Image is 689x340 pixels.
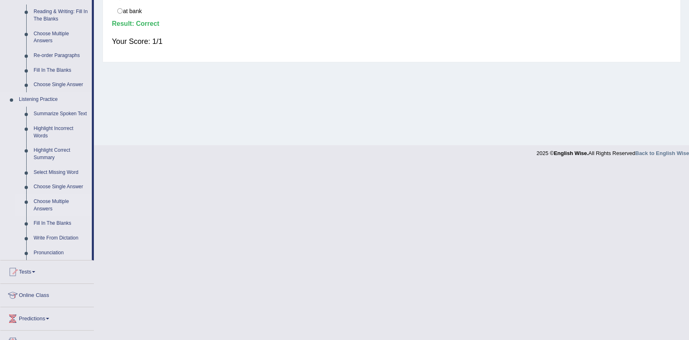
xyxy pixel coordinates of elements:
[30,180,92,194] a: Choose Single Answer
[554,150,588,156] strong: English Wise.
[30,143,92,165] a: Highlight Correct Summary
[112,20,671,27] h4: Result:
[30,48,92,63] a: Re-order Paragraphs
[30,27,92,48] a: Choose Multiple Answers
[0,307,94,328] a: Predictions
[15,92,92,107] a: Listening Practice
[30,216,92,231] a: Fill In The Blanks
[0,260,94,281] a: Tests
[30,63,92,78] a: Fill In The Blanks
[537,145,689,157] div: 2025 © All Rights Reserved
[30,5,92,26] a: Reading & Writing: Fill In The Blanks
[635,150,689,156] a: Back to English Wise
[30,107,92,121] a: Summarize Spoken Text
[30,165,92,180] a: Select Missing Word
[112,32,671,51] div: Your Score: 1/1
[30,246,92,260] a: Pronunciation
[30,78,92,92] a: Choose Single Answer
[0,284,94,304] a: Online Class
[30,194,92,216] a: Choose Multiple Answers
[112,4,671,18] label: at bank
[30,231,92,246] a: Write From Dictation
[30,121,92,143] a: Highlight Incorrect Words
